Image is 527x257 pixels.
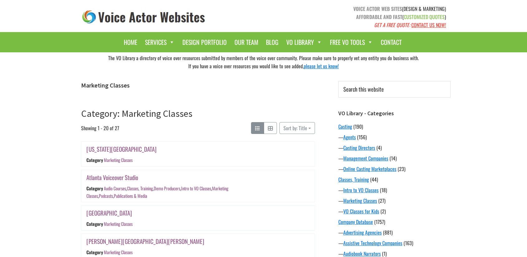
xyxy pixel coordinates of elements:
[86,173,138,182] a: Atlanta Voiceover Studio
[343,144,375,151] a: Casting Directors
[343,165,396,173] a: Online Casting Marketplaces
[114,193,147,199] a: Publications & Media
[86,185,228,199] div: , , , , , ,
[86,237,204,246] a: [PERSON_NAME][GEOGRAPHIC_DATA][PERSON_NAME]
[338,186,451,194] div: —
[380,186,387,194] span: (18)
[404,239,413,247] span: (163)
[343,239,402,247] a: Assistive Technology Companies
[86,157,103,164] div: Category
[343,186,379,194] a: Intro to VO Classes
[338,123,352,130] a: Casting
[86,208,132,217] a: [GEOGRAPHIC_DATA]
[338,165,451,173] div: —
[343,133,356,141] a: Agents
[338,133,451,141] div: —
[181,185,211,192] a: Intro to VO Classes
[338,239,451,247] div: —
[398,165,405,173] span: (23)
[374,218,385,226] span: (1757)
[353,123,363,130] span: (190)
[127,185,153,192] a: Classes, Training
[343,229,382,236] a: Advertising Agencies
[104,157,133,164] a: Marketing Classes
[121,35,140,49] a: Home
[338,155,451,162] div: —
[76,52,451,72] div: The VO Library a directory of voice over resources submitted by members of the voice over communi...
[81,122,119,134] span: Showing 1 - 20 of 27
[81,107,192,119] a: Category: Marketing Classes
[86,185,103,192] div: Category
[338,110,451,117] h3: VO Library - Categories
[343,197,377,204] a: Marketing Classes
[104,249,133,255] a: Marketing Classes
[353,5,402,12] strong: VOICE ACTOR WEB SITES
[356,13,402,21] strong: AFFORDABLE AND FAST
[338,218,373,226] a: Company Database
[338,197,451,204] div: —
[142,35,178,49] a: Services
[86,221,103,227] div: Category
[343,155,388,162] a: Management Companies
[231,35,261,49] a: Our Team
[338,176,369,183] a: Classes, Training
[99,193,113,199] a: Podcasts
[376,144,382,151] span: (4)
[389,155,397,162] span: (14)
[411,21,446,29] a: CONTACT US NOW!
[86,249,103,255] div: Category
[338,144,451,151] div: —
[279,122,315,134] button: Sort by: Title
[81,9,206,25] img: voice_actor_websites_logo
[154,185,180,192] a: Demo Producers
[404,13,445,21] span: CUSTOMIZED QUOTES
[104,185,126,192] a: Audio Courses
[179,35,230,49] a: Design Portfolio
[283,35,325,49] a: VO Library
[370,176,378,183] span: (44)
[338,207,451,215] div: —
[338,81,451,98] input: Search this website
[104,221,133,227] a: Marketing Classes
[343,207,379,215] a: VO Classes for Kids
[304,62,339,70] a: please let us know!
[378,35,405,49] a: Contact
[86,145,157,154] a: [US_STATE][GEOGRAPHIC_DATA]
[268,5,446,29] p: (DESIGN & MARKETING) ( )
[374,21,410,29] em: GET A FREE QUOTE:
[86,185,228,199] a: Marketing Classes
[383,229,393,236] span: (881)
[81,82,315,89] h1: Marketing Classes
[327,35,376,49] a: Free VO Tools
[357,133,367,141] span: (156)
[263,35,282,49] a: Blog
[380,207,386,215] span: (2)
[338,229,451,236] div: —
[378,197,385,204] span: (27)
